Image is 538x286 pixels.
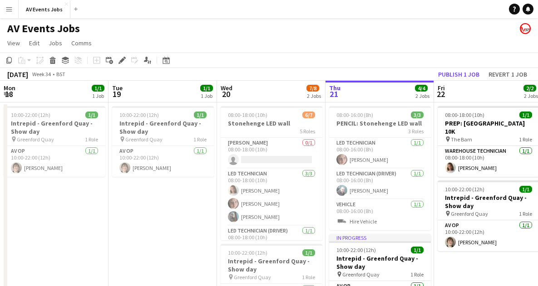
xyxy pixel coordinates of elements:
span: 21 [328,89,341,99]
h3: Intrepid - Greenford Quay - Show day [112,119,214,136]
span: 5 Roles [300,128,315,135]
a: Edit [25,37,43,49]
a: View [4,37,24,49]
h1: AV Events Jobs [7,22,80,35]
a: Comms [68,37,95,49]
span: 1/1 [411,247,424,253]
span: 10:00-22:00 (12h) [445,186,484,193]
span: Greenford Quay [342,271,380,278]
app-card-role: AV Op1/110:00-22:00 (12h)[PERSON_NAME] [112,146,214,177]
span: The Barn [451,136,472,143]
h3: Stonehenge LED wall [221,119,322,127]
span: 08:00-18:00 (10h) [445,111,484,118]
span: Greenford Quay [234,274,271,281]
span: 10:00-22:00 (12h) [228,249,267,256]
span: Greenford Quay [125,136,163,143]
span: Tue [112,84,123,92]
span: 18 [2,89,15,99]
div: 1 Job [201,92,212,99]
span: 1 Role [85,136,98,143]
span: Fri [438,84,445,92]
div: BST [56,71,65,78]
span: 1/1 [519,111,532,118]
span: Greenford Quay [17,136,54,143]
app-card-role: LED Technician1/108:00-16:00 (8h)[PERSON_NAME] [329,138,431,169]
div: 2 Jobs [307,92,321,99]
app-job-card: 08:00-16:00 (8h)3/3PENCIL: Stonehenge LED wall3 RolesLED Technician1/108:00-16:00 (8h)[PERSON_NAM... [329,106,431,230]
span: 08:00-18:00 (10h) [228,111,267,118]
span: 3/3 [411,111,424,118]
span: 1/1 [194,111,207,118]
span: 4/4 [415,85,428,92]
div: [DATE] [7,70,28,79]
span: 1/1 [302,249,315,256]
span: Greenford Quay [451,210,488,217]
h3: Intrepid - Greenford Quay - Show day [221,257,322,273]
h3: Intrepid - Greenford Quay - Show day [4,119,105,136]
span: View [7,39,20,47]
button: AV Events Jobs [19,0,70,18]
span: Wed [221,84,232,92]
span: 7/8 [306,85,319,92]
span: 1 Role [519,210,532,217]
span: 1/1 [92,85,104,92]
app-card-role: LED Technician (Driver)1/108:00-18:00 (10h) [221,226,322,257]
span: 1/1 [85,111,98,118]
span: 3 Roles [408,128,424,135]
span: 20 [219,89,232,99]
span: 6/7 [302,111,315,118]
div: 1 Job [92,92,104,99]
span: Thu [329,84,341,92]
span: 1 Role [519,136,532,143]
h3: PENCIL: Stonehenge LED wall [329,119,431,127]
span: 22 [436,89,445,99]
h3: Intrepid - Greenford Quay - Show day [329,254,431,271]
span: Jobs [49,39,62,47]
span: 1/1 [200,85,213,92]
span: 10:00-22:00 (12h) [119,111,159,118]
div: 2 Jobs [524,92,538,99]
span: 2/2 [523,85,536,92]
span: 10:00-22:00 (12h) [336,247,376,253]
a: Jobs [45,37,66,49]
div: In progress [329,234,431,241]
app-user-avatar: Liam O'Brien [520,23,531,34]
span: Edit [29,39,39,47]
app-card-role: LED Technician3/308:00-18:00 (10h)[PERSON_NAME][PERSON_NAME][PERSON_NAME] [221,169,322,226]
span: 10:00-22:00 (12h) [11,111,50,118]
span: Week 34 [30,71,53,78]
span: Mon [4,84,15,92]
app-job-card: 10:00-22:00 (12h)1/1Intrepid - Greenford Quay - Show day Greenford Quay1 RoleAV Op1/110:00-22:00 ... [4,106,105,177]
app-card-role: Vehicle1/108:00-16:00 (8h)Hire Vehicle [329,199,431,230]
span: 1 Role [302,274,315,281]
button: Publish 1 job [434,68,483,80]
span: 1 Role [410,271,424,278]
app-card-role: AV Op1/110:00-22:00 (12h)[PERSON_NAME] [4,146,105,177]
button: Revert 1 job [485,68,531,80]
app-card-role: LED Technician (Driver)1/108:00-16:00 (8h)[PERSON_NAME] [329,169,431,199]
span: 1/1 [519,186,532,193]
div: 2 Jobs [415,92,429,99]
app-card-role: [PERSON_NAME]0/108:00-18:00 (10h) [221,138,322,169]
span: 08:00-16:00 (8h) [336,111,373,118]
app-job-card: 10:00-22:00 (12h)1/1Intrepid - Greenford Quay - Show day Greenford Quay1 RoleAV Op1/110:00-22:00 ... [112,106,214,177]
app-job-card: 08:00-18:00 (10h)6/7Stonehenge LED wall5 Roles[PERSON_NAME]0/108:00-18:00 (10h) LED Technician3/3... [221,106,322,240]
span: Comms [71,39,92,47]
span: 19 [111,89,123,99]
span: 1 Role [193,136,207,143]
